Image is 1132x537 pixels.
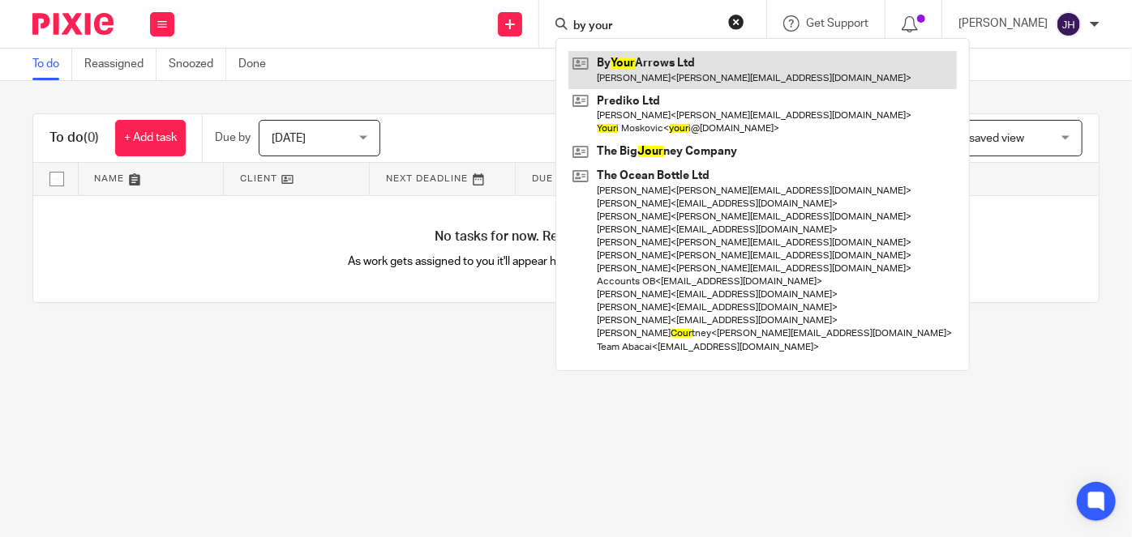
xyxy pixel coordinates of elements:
[238,49,278,80] a: Done
[806,18,868,29] span: Get Support
[728,14,744,30] button: Clear
[49,130,99,147] h1: To do
[32,49,72,80] a: To do
[1056,11,1082,37] img: svg%3E
[215,130,251,146] p: Due by
[933,133,1024,144] span: Select saved view
[572,19,718,34] input: Search
[272,133,306,144] span: [DATE]
[115,120,186,156] a: + Add task
[300,254,833,270] p: As work gets assigned to you it'll appear here automatically, helping you stay organised.
[84,49,157,80] a: Reassigned
[84,131,99,144] span: (0)
[32,13,114,35] img: Pixie
[33,228,1099,245] h4: No tasks for now. Relax and enjoy your day!
[169,49,226,80] a: Snoozed
[958,15,1048,32] p: [PERSON_NAME]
